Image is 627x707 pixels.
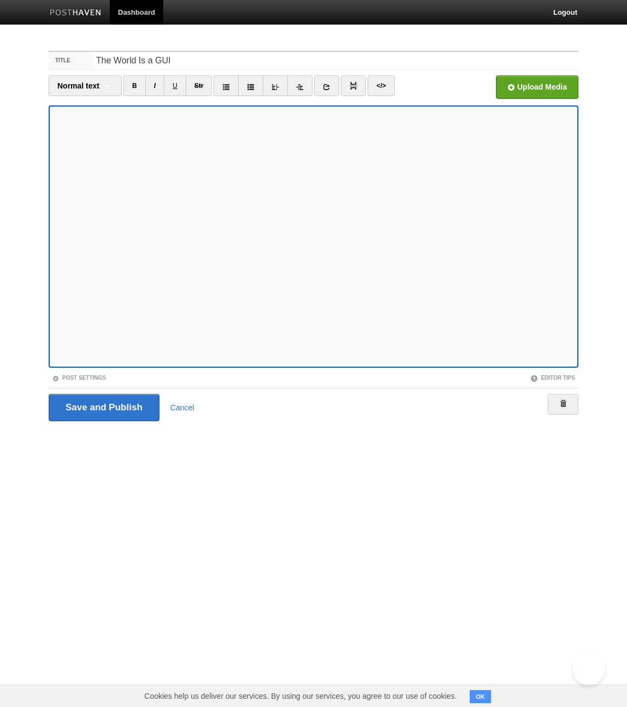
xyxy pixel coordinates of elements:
[530,375,575,381] a: Editor Tips
[164,75,186,96] a: U
[194,82,204,90] del: Str
[49,52,93,69] label: Title
[350,82,357,90] img: pagebreak-icon.png
[368,75,394,96] a: </>
[50,9,102,17] img: Posthaven-bar
[49,394,159,421] input: Save and Publish
[133,685,468,707] span: Cookies help us deliver our services. By using our services, you agree to our use of cookies.
[57,81,99,90] span: Normal text
[145,75,164,96] a: I
[52,375,106,381] a: Post Settings
[123,75,146,96] a: B
[572,652,605,685] iframe: Help Scout Beacon - Open
[170,403,194,412] a: Cancel
[186,75,212,96] a: Str
[470,690,491,703] button: OK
